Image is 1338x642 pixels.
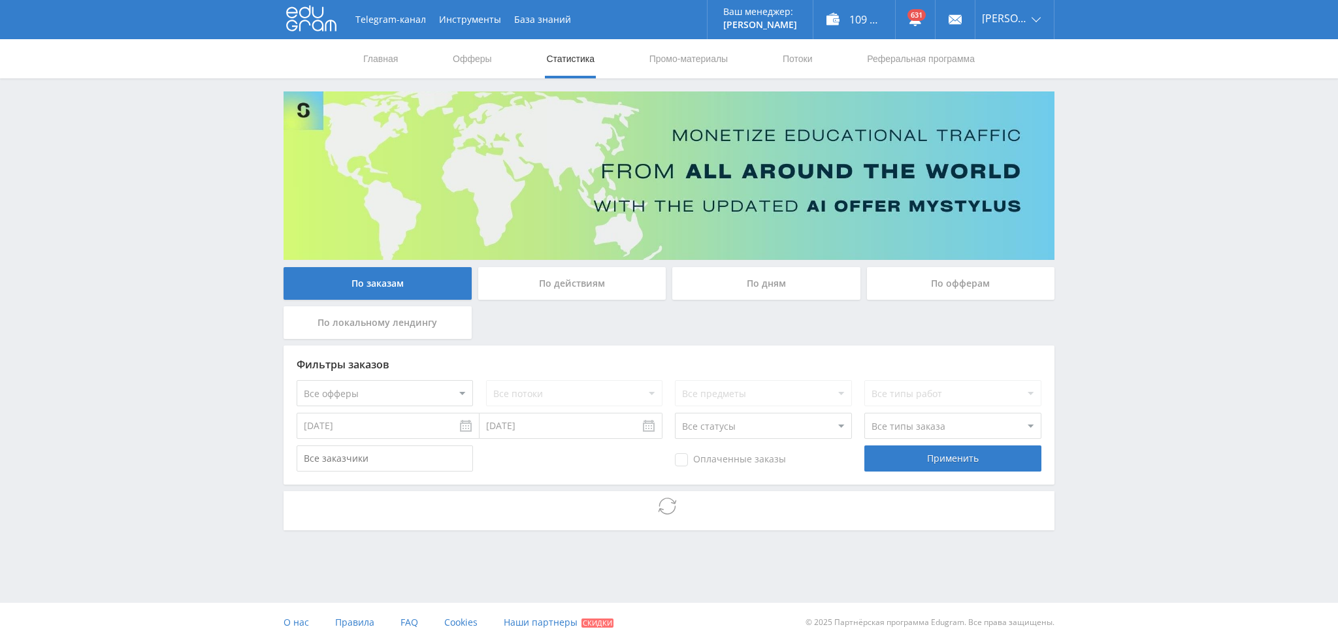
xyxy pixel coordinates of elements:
p: [PERSON_NAME] [723,20,797,30]
a: Главная [362,39,399,78]
span: FAQ [400,616,418,628]
div: Фильтры заказов [297,359,1041,370]
a: Статистика [545,39,596,78]
span: О нас [284,616,309,628]
span: Скидки [581,618,613,628]
p: Ваш менеджер: [723,7,797,17]
img: Banner [284,91,1054,260]
div: Применить [864,445,1041,472]
div: По локальному лендингу [284,306,472,339]
span: Оплаченные заказы [675,453,786,466]
span: [PERSON_NAME] [982,13,1028,24]
a: Реферальная программа [866,39,976,78]
a: Промо-материалы [648,39,729,78]
a: Наши партнеры Скидки [504,603,613,642]
div: По действиям [478,267,666,300]
a: FAQ [400,603,418,642]
a: Офферы [451,39,493,78]
a: Потоки [781,39,814,78]
span: Cookies [444,616,478,628]
div: По заказам [284,267,472,300]
div: По офферам [867,267,1055,300]
span: Наши партнеры [504,616,578,628]
div: © 2025 Партнёрская программа Edugram. Все права защищены. [676,603,1054,642]
span: Правила [335,616,374,628]
a: Правила [335,603,374,642]
input: Все заказчики [297,445,473,472]
a: О нас [284,603,309,642]
div: По дням [672,267,860,300]
a: Cookies [444,603,478,642]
